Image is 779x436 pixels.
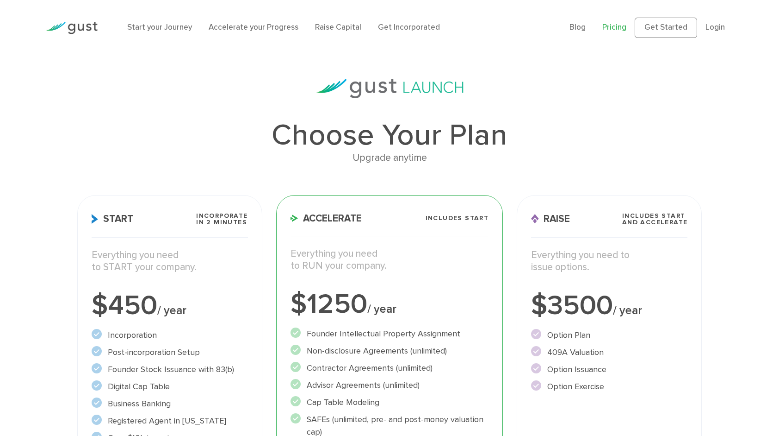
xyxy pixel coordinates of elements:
[92,346,248,359] li: Post-incorporation Setup
[531,380,687,393] li: Option Exercise
[367,302,396,316] span: / year
[426,215,489,221] span: Includes START
[209,23,298,32] a: Accelerate your Progress
[92,292,248,320] div: $450
[291,215,298,222] img: Accelerate Icon
[92,415,248,427] li: Registered Agent in [US_STATE]
[77,120,702,150] h1: Choose Your Plan
[157,303,186,317] span: / year
[315,23,361,32] a: Raise Capital
[378,23,440,32] a: Get Incorporated
[569,23,586,32] a: Blog
[92,363,248,376] li: Founder Stock Issuance with 83(b)
[291,345,489,357] li: Non-disclosure Agreements (unlimited)
[291,328,489,340] li: Founder Intellectual Property Assignment
[291,396,489,409] li: Cap Table Modeling
[46,22,98,34] img: Gust Logo
[92,249,248,274] p: Everything you need to START your company.
[622,213,688,226] span: Includes START and ACCELERATE
[613,303,642,317] span: / year
[92,398,248,410] li: Business Banking
[196,213,247,226] span: Incorporate in 2 Minutes
[531,346,687,359] li: 409A Valuation
[92,214,133,224] span: Start
[291,248,489,272] p: Everything you need to RUN your company.
[531,292,687,320] div: $3500
[77,150,702,166] div: Upgrade anytime
[531,214,570,224] span: Raise
[705,23,725,32] a: Login
[531,329,687,341] li: Option Plan
[92,380,248,393] li: Digital Cap Table
[315,79,464,98] img: gust-launch-logos.svg
[291,291,489,318] div: $1250
[291,214,362,223] span: Accelerate
[92,329,248,341] li: Incorporation
[291,362,489,374] li: Contractor Agreements (unlimited)
[635,18,697,38] a: Get Started
[291,379,489,392] li: Advisor Agreements (unlimited)
[92,214,99,224] img: Start Icon X2
[127,23,192,32] a: Start your Journey
[531,214,539,224] img: Raise Icon
[531,363,687,376] li: Option Issuance
[531,249,687,274] p: Everything you need to issue options.
[602,23,626,32] a: Pricing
